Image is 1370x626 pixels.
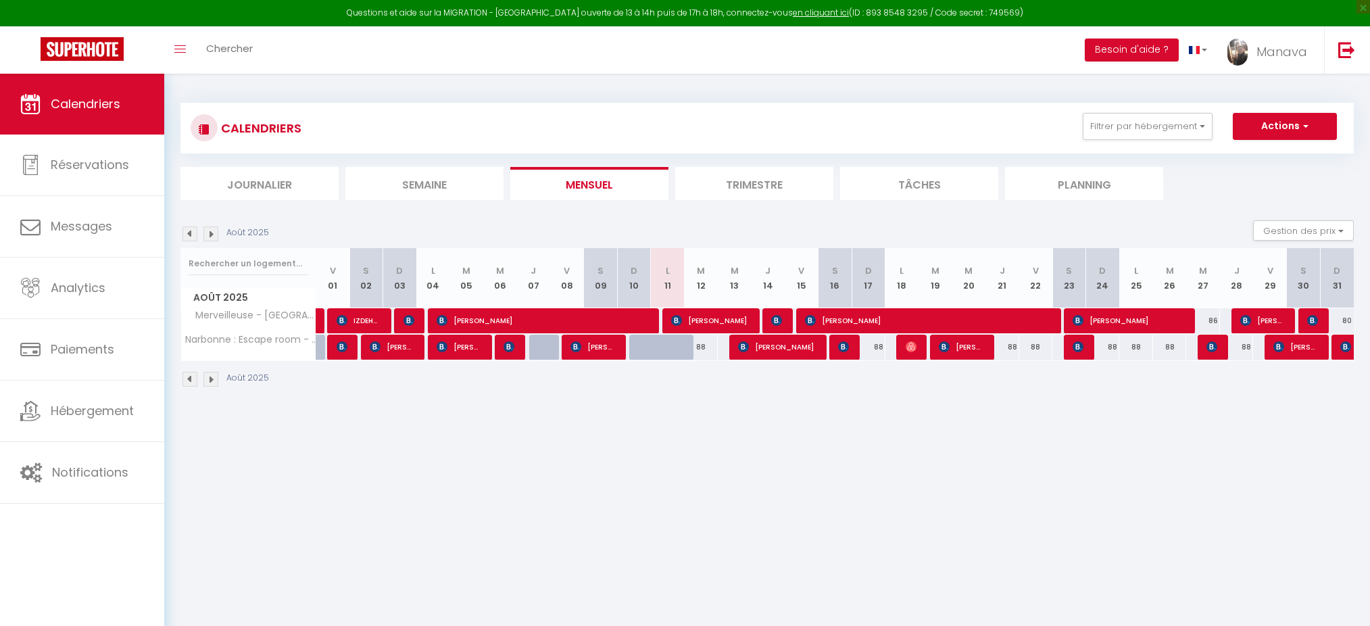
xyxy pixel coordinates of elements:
[504,334,515,360] span: Myrtille TOM
[316,248,350,308] th: 01
[396,264,403,277] abbr: D
[584,248,618,308] th: 09
[906,334,917,360] span: [PERSON_NAME]
[1234,264,1240,277] abbr: J
[431,264,435,277] abbr: L
[218,113,301,143] h3: CALENDRIERS
[1253,220,1354,241] button: Gestion des prix
[1005,167,1163,200] li: Planning
[771,308,783,333] span: [PERSON_NAME]
[1273,334,1319,360] span: [PERSON_NAME]
[785,248,818,308] th: 15
[496,264,504,277] abbr: M
[832,264,838,277] abbr: S
[684,248,718,308] th: 12
[337,334,348,360] span: [PERSON_NAME]
[1066,264,1072,277] abbr: S
[852,335,885,360] div: 88
[1320,308,1354,333] div: 80
[793,7,849,18] a: en cliquant ici
[1119,248,1153,308] th: 25
[964,264,973,277] abbr: M
[1019,335,1053,360] div: 88
[1073,308,1185,333] span: [PERSON_NAME]
[517,248,551,308] th: 07
[1000,264,1005,277] abbr: J
[1313,569,1370,626] iframe: LiveChat chat widget
[865,264,872,277] abbr: D
[450,248,484,308] th: 05
[1307,308,1319,333] span: [PERSON_NAME]
[1086,248,1120,308] th: 24
[1052,248,1086,308] th: 23
[885,248,919,308] th: 18
[1019,248,1053,308] th: 22
[731,264,739,277] abbr: M
[1256,43,1307,60] span: Manava
[1085,39,1179,62] button: Besoin d'aide ?
[751,248,785,308] th: 14
[462,264,470,277] abbr: M
[838,334,850,360] span: [PERSON_NAME]
[437,308,651,333] span: [PERSON_NAME]
[196,26,263,74] a: Chercher
[1227,39,1248,66] img: ...
[931,264,939,277] abbr: M
[1099,264,1106,277] abbr: D
[1083,113,1213,140] button: Filtrer par hébergement
[1186,248,1220,308] th: 27
[738,334,817,360] span: [PERSON_NAME]
[1253,248,1287,308] th: 29
[697,264,705,277] abbr: M
[617,248,651,308] th: 10
[939,334,984,360] span: [PERSON_NAME]
[1073,334,1084,360] span: [PERSON_NAME]
[483,248,517,308] th: 06
[226,372,269,385] p: Août 2025
[383,248,417,308] th: 03
[840,167,998,200] li: Tâches
[531,264,536,277] abbr: J
[1320,248,1354,308] th: 31
[985,335,1019,360] div: 88
[1338,41,1355,58] img: logout
[183,308,318,323] span: Merveilleuse - [GEOGRAPHIC_DATA]
[206,41,253,55] span: Chercher
[1186,308,1220,333] div: 86
[51,402,134,419] span: Hébergement
[1220,335,1254,360] div: 88
[1240,308,1286,333] span: [PERSON_NAME]
[798,264,804,277] abbr: V
[597,264,604,277] abbr: S
[52,464,128,481] span: Notifications
[1300,264,1306,277] abbr: S
[985,248,1019,308] th: 21
[181,288,316,308] span: Août 2025
[349,248,383,308] th: 02
[666,264,670,277] abbr: L
[765,264,770,277] abbr: J
[330,264,336,277] abbr: V
[51,218,112,235] span: Messages
[651,248,685,308] th: 11
[183,335,318,345] span: Narbonne : Escape room - les trésors de [GEOGRAPHIC_DATA]
[226,226,269,239] p: Août 2025
[1199,264,1207,277] abbr: M
[684,335,718,360] div: 88
[189,251,308,276] input: Rechercher un logement...
[337,308,382,333] span: IZDEHAR ALIM
[1153,248,1187,308] th: 26
[51,156,129,173] span: Réservations
[1119,335,1153,360] div: 88
[570,334,616,360] span: [PERSON_NAME]
[370,334,415,360] span: [PERSON_NAME]
[564,264,570,277] abbr: V
[1233,113,1337,140] button: Actions
[51,279,105,296] span: Analytics
[1334,264,1340,277] abbr: D
[345,167,504,200] li: Semaine
[550,248,584,308] th: 08
[952,248,986,308] th: 20
[1134,264,1138,277] abbr: L
[718,248,752,308] th: 13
